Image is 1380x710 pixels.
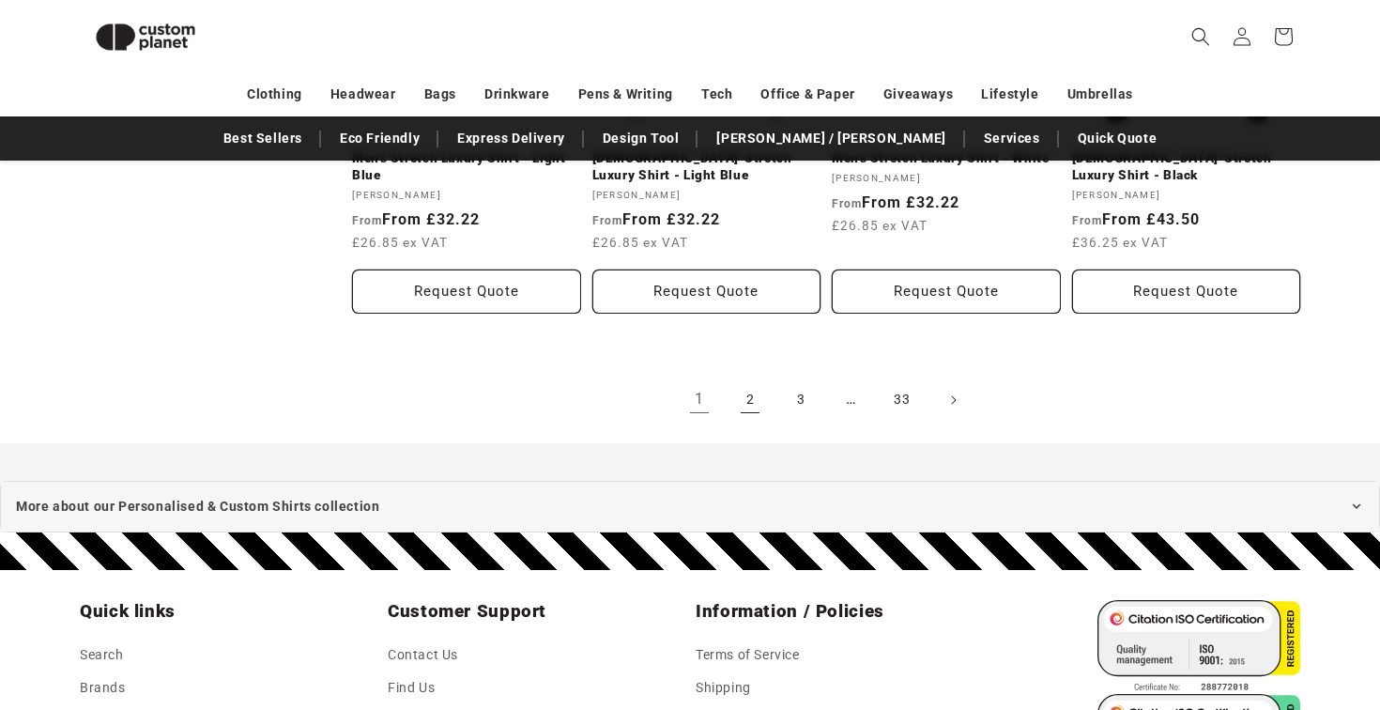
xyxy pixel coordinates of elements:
button: Request Quote [832,270,1061,314]
a: Search [80,643,124,671]
span: More about our Personalised & Custom Shirts collection [16,495,379,518]
a: Pens & Writing [578,78,673,111]
a: Lifestyle [981,78,1038,111]
a: Find Us [388,671,435,704]
h2: Quick links [80,600,376,623]
a: Headwear [330,78,396,111]
a: Services [974,122,1050,155]
a: Men's Stretch Luxury Shirt - White [832,150,1061,167]
a: Eco Friendly [330,122,429,155]
button: Request Quote [1072,270,1301,314]
span: … [831,379,872,421]
a: Design Tool [593,122,689,155]
a: Brands [80,671,126,704]
a: [PERSON_NAME] / [PERSON_NAME] [707,122,955,155]
a: [DEMOGRAPHIC_DATA]' Stretch Luxury Shirt - Light Blue [592,150,821,183]
iframe: Chat Widget [1058,507,1380,710]
h2: Information / Policies [696,600,992,623]
a: Page 33 [882,379,923,421]
a: Giveaways [883,78,953,111]
h2: Customer Support [388,600,684,623]
a: Bags [424,78,456,111]
a: Page 3 [780,379,821,421]
a: Terms of Service [696,643,800,671]
a: Page 2 [729,379,771,421]
a: Express Delivery [448,122,575,155]
a: Men's Stretch Luxury Shirt - Light Blue [352,150,581,183]
a: Drinkware [484,78,549,111]
button: Request Quote [592,270,821,314]
a: Office & Paper [760,78,854,111]
a: Contact Us [388,643,458,671]
a: Clothing [247,78,302,111]
a: Tech [701,78,732,111]
summary: Search [1180,16,1221,57]
button: Request Quote [352,270,581,314]
a: Quick Quote [1068,122,1167,155]
a: Umbrellas [1067,78,1133,111]
nav: Pagination [352,379,1300,421]
a: Page 1 [679,379,720,421]
a: Best Sellers [214,122,312,155]
a: Shipping [696,671,751,704]
a: Next page [932,379,974,421]
div: Chatt-widget [1058,507,1380,710]
a: [DEMOGRAPHIC_DATA]' Stretch Luxury Shirt - Black [1072,150,1301,183]
img: Custom Planet [80,8,211,67]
